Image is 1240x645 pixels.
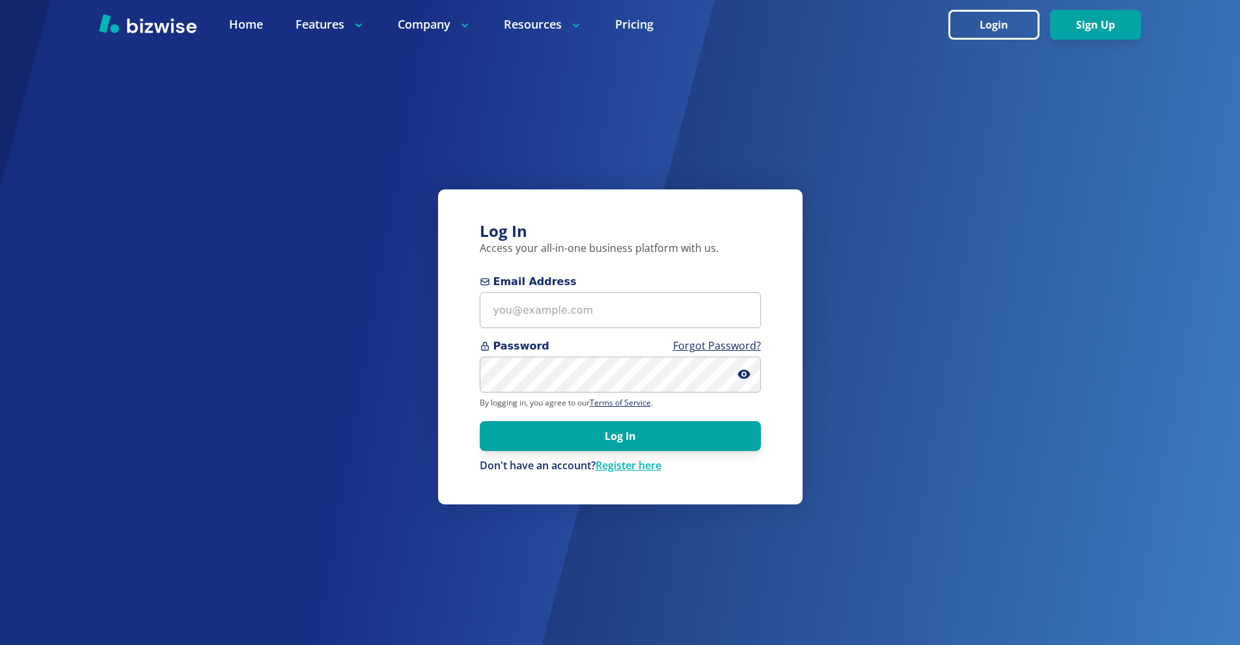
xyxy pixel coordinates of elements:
[948,10,1040,40] button: Login
[398,16,471,33] p: Company
[948,19,1050,31] a: Login
[1050,19,1141,31] a: Sign Up
[229,16,263,33] a: Home
[480,274,761,290] span: Email Address
[673,338,761,353] a: Forgot Password?
[99,14,197,33] img: Bizwise Logo
[480,459,761,473] p: Don't have an account?
[480,421,761,451] button: Log In
[615,16,654,33] a: Pricing
[480,338,761,354] span: Password
[480,459,761,473] div: Don't have an account?Register here
[596,458,661,473] a: Register here
[480,398,761,408] p: By logging in, you agree to our .
[480,241,761,256] p: Access your all-in-one business platform with us.
[1050,10,1141,40] button: Sign Up
[504,16,583,33] p: Resources
[590,397,651,408] a: Terms of Service
[480,221,761,242] h3: Log In
[296,16,365,33] p: Features
[480,292,761,328] input: you@example.com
